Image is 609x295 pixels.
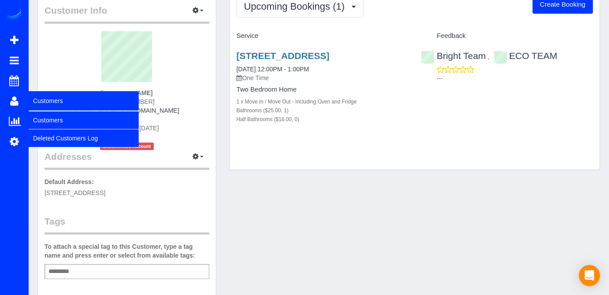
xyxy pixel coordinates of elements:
a: [STREET_ADDRESS] [237,51,330,61]
span: , [488,53,490,60]
a: Customers [29,111,139,129]
legend: Customer Info [45,4,209,24]
legend: Tags [45,215,209,235]
strong: [PERSON_NAME] [101,89,152,96]
a: ECO TEAM [494,51,557,61]
h4: Two Bedroom Home [237,86,408,93]
small: 1 x Move In / Move Out - Including Oven and Fridge [237,99,357,105]
span: Upcoming Bookings (1) [244,1,349,12]
p: One Time [237,74,408,82]
span: [STREET_ADDRESS] [45,189,105,196]
h4: Service [237,32,408,40]
label: Default Address: [45,177,94,186]
div: Open Intercom Messenger [579,265,600,286]
ul: Customers [29,111,139,147]
img: Automaid Logo [5,9,23,21]
small: Half Bathrooms ($18.00, 0) [237,116,300,122]
a: [DATE] 12:00PM - 1:00PM [237,66,309,73]
small: Bathrooms ($25.00, 1) [237,107,289,114]
span: Customers [29,91,139,111]
h4: Feedback [421,32,593,40]
a: Bright Team [421,51,486,61]
a: Deleted Customers Log [29,129,139,147]
p: --- [437,74,593,83]
label: To attach a special tag to this Customer, type a tag name and press enter or select from availabl... [45,242,209,260]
